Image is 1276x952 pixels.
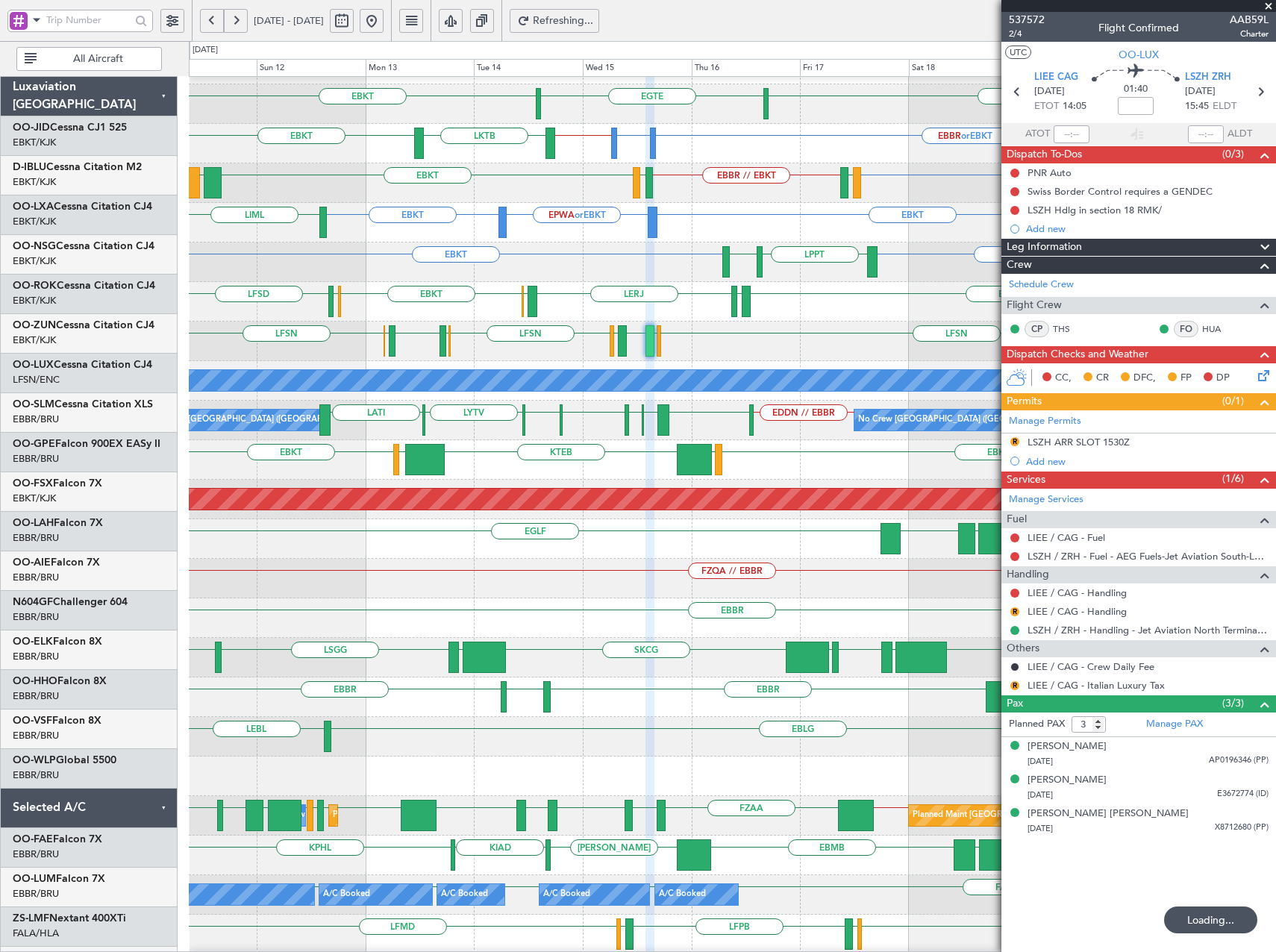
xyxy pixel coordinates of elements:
[1007,297,1062,314] span: Flight Crew
[510,9,599,33] button: Refreshing...
[13,874,56,884] span: OO-LUM
[1007,146,1082,163] span: Dispatch To-Dos
[1007,257,1032,274] span: Crew
[1215,821,1269,834] span: X8712680 (PP)
[13,689,59,703] a: EBBR/BRU
[193,44,218,57] div: [DATE]
[858,409,1108,431] div: No Crew [GEOGRAPHIC_DATA] ([GEOGRAPHIC_DATA] National)
[1124,82,1148,97] span: 01:40
[1230,28,1269,40] span: Charter
[1026,455,1269,468] div: Add new
[692,59,801,77] div: Thu 16
[1222,393,1244,409] span: (0/1)
[13,557,51,568] span: OO-AIE
[1026,222,1269,235] div: Add new
[13,834,53,845] span: OO-FAE
[13,676,107,686] a: OO-HHOFalcon 8X
[366,59,475,77] div: Mon 13
[13,399,153,410] a: OO-SLMCessna Citation XLS
[13,478,53,489] span: OO-FSX
[1034,99,1059,114] span: ETOT
[13,320,154,331] a: OO-ZUNCessna Citation CJ4
[13,294,56,307] a: EBKT/KJK
[13,241,154,251] a: OO-NSGCessna Citation CJ4
[13,848,59,861] a: EBBR/BRU
[13,874,105,884] a: OO-LUMFalcon 7X
[1185,70,1231,85] span: LSZH ZRH
[1028,166,1072,179] div: PNR Auto
[1034,84,1065,99] span: [DATE]
[1007,695,1023,713] span: Pax
[13,887,59,901] a: EBBR/BRU
[1009,12,1045,28] span: 537572
[13,241,56,251] span: OO-NSG
[1028,204,1162,216] div: LSZH Hdlg in section 18 RMK/
[1028,605,1127,618] a: LIEE / CAG - Handling
[1028,756,1053,767] span: [DATE]
[1028,773,1107,788] div: [PERSON_NAME]
[13,913,126,924] a: ZS-LMFNextant 400XTi
[1222,695,1244,711] span: (3/3)
[1054,125,1089,143] input: --:--
[151,409,401,431] div: No Crew [GEOGRAPHIC_DATA] ([GEOGRAPHIC_DATA] National)
[13,162,46,172] span: D-IBLU
[13,320,56,331] span: OO-ZUN
[13,557,100,568] a: OO-AIEFalcon 7X
[13,676,57,686] span: OO-HHO
[1007,566,1049,583] span: Handling
[1028,807,1189,821] div: [PERSON_NAME] [PERSON_NAME]
[1028,739,1107,754] div: [PERSON_NAME]
[13,834,102,845] a: OO-FAEFalcon 7X
[13,729,59,742] a: EBBR/BRU
[1028,586,1127,599] a: LIEE / CAG - Handling
[1222,146,1244,162] span: (0/3)
[800,59,909,77] div: Fri 17
[1028,660,1154,673] a: LIEE / CAG - Crew Daily Fee
[441,883,488,906] div: A/C Booked
[1010,681,1019,690] button: R
[1174,321,1198,337] div: FO
[13,518,54,528] span: OO-LAH
[40,54,157,64] span: All Aircraft
[474,59,583,77] div: Tue 14
[13,755,56,765] span: OO-WLP
[13,636,102,647] a: OO-ELKFalcon 8X
[13,162,142,172] a: D-IBLUCessna Citation M2
[13,122,50,133] span: OO-JID
[1025,321,1049,337] div: CP
[533,16,594,26] span: Refreshing...
[13,768,59,782] a: EBBR/BRU
[13,254,56,268] a: EBKT/KJK
[1034,70,1078,85] span: LIEE CAG
[1007,472,1045,489] span: Services
[13,281,57,291] span: OO-ROK
[1028,550,1269,563] a: LSZH / ZRH - Fuel - AEG Fuels-Jet Aviation South-LSZH/ZRH
[13,175,56,189] a: EBKT/KJK
[13,715,52,726] span: OO-VSF
[13,715,101,726] a: OO-VSFFalcon 8X
[1055,371,1072,386] span: CC,
[13,636,53,647] span: OO-ELK
[1028,624,1269,636] a: LSZH / ZRH - Handling - Jet Aviation North Terminal LSZH / ZRH
[13,531,59,545] a: EBBR/BRU
[13,492,56,505] a: EBKT/KJK
[13,913,49,924] span: ZS-LMF
[13,927,59,940] a: FALA/HLA
[13,136,56,149] a: EBKT/KJK
[1028,531,1105,544] a: LIEE / CAG - Fuel
[13,518,103,528] a: OO-LAHFalcon 7X
[1230,12,1269,28] span: AAB59L
[46,9,131,31] input: Trip Number
[1185,99,1209,114] span: 15:45
[1209,754,1269,767] span: AP0196346 (PP)
[1146,717,1203,732] a: Manage PAX
[13,360,152,370] a: OO-LUXCessna Citation CJ4
[909,59,1018,77] div: Sat 18
[13,597,128,607] a: N604GFChallenger 604
[1009,717,1065,732] label: Planned PAX
[13,215,56,228] a: EBKT/KJK
[1007,511,1027,528] span: Fuel
[148,59,257,77] div: Sat 11
[1005,46,1031,59] button: UTC
[16,47,162,71] button: All Aircraft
